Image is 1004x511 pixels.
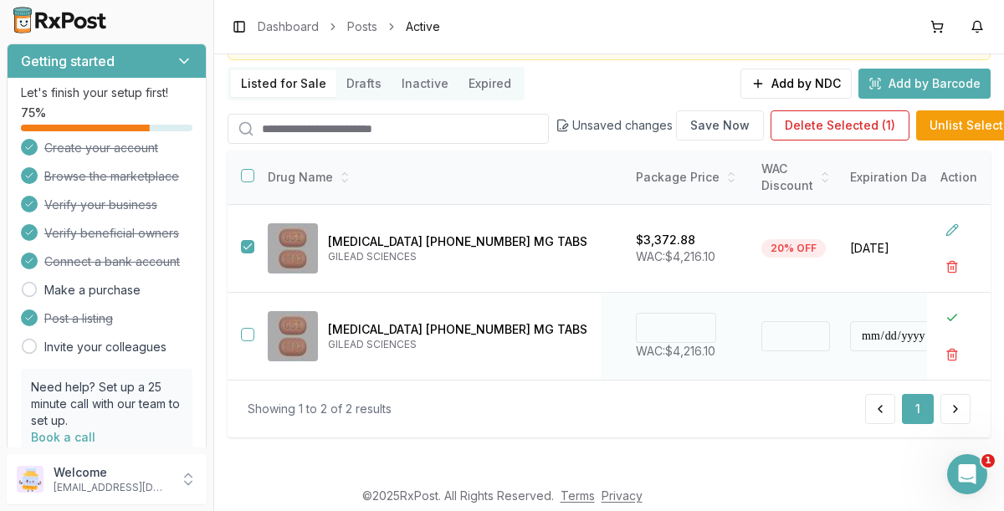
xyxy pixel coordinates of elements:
[54,464,170,481] p: Welcome
[458,70,521,97] button: Expired
[636,344,715,358] span: WAC: $4,216.10
[328,233,587,250] p: [MEDICAL_DATA] [PHONE_NUMBER] MG TABS
[561,488,595,503] a: Terms
[44,168,179,185] span: Browse the marketplace
[937,340,967,370] button: Delete
[17,466,44,493] img: User avatar
[636,169,741,186] div: Package Price
[406,18,440,35] span: Active
[44,225,179,242] span: Verify beneficial owners
[676,110,764,141] button: Save Now
[258,18,319,35] a: Dashboard
[21,84,192,101] p: Let's finish your setup first!
[31,430,95,444] a: Book a call
[21,51,115,71] h3: Getting started
[7,7,114,33] img: RxPost Logo
[44,197,157,213] span: Verify your business
[44,310,113,327] span: Post a listing
[556,110,764,141] div: Unsaved changes
[328,250,587,263] p: GILEAD SCIENCES
[258,18,440,35] nav: breadcrumb
[947,454,987,494] iframe: Intercom live chat
[636,249,715,263] span: WAC: $4,216.10
[328,338,587,351] p: GILEAD SCIENCES
[44,253,180,270] span: Connect a bank account
[761,161,830,194] div: WAC Discount
[602,488,643,503] a: Privacy
[44,282,141,299] a: Make a purchase
[44,339,166,355] a: Invite your colleagues
[937,215,967,245] button: Edit
[850,240,964,257] span: [DATE]
[347,18,377,35] a: Posts
[771,110,909,141] button: Delete Selected (1)
[761,239,826,258] div: 20% OFF
[636,232,695,248] p: $3,372.88
[268,223,318,273] img: Biktarvy 50-200-25 MG TABS
[392,70,458,97] button: Inactive
[268,311,318,361] img: Biktarvy 50-200-25 MG TABS
[336,70,392,97] button: Drafts
[268,169,587,186] div: Drug Name
[31,379,182,429] p: Need help? Set up a 25 minute call with our team to set up.
[937,303,967,333] button: Close
[850,169,964,186] div: Expiration Date
[328,321,587,338] p: [MEDICAL_DATA] [PHONE_NUMBER] MG TABS
[44,140,158,156] span: Create your account
[981,454,995,468] span: 1
[21,105,46,121] span: 75 %
[54,481,170,494] p: [EMAIL_ADDRESS][DOMAIN_NAME]
[902,394,934,424] button: 1
[927,151,991,205] th: Action
[858,69,991,99] button: Add by Barcode
[248,401,392,417] div: Showing 1 to 2 of 2 results
[231,70,336,97] button: Listed for Sale
[740,69,852,99] button: Add by NDC
[937,252,967,282] button: Delete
